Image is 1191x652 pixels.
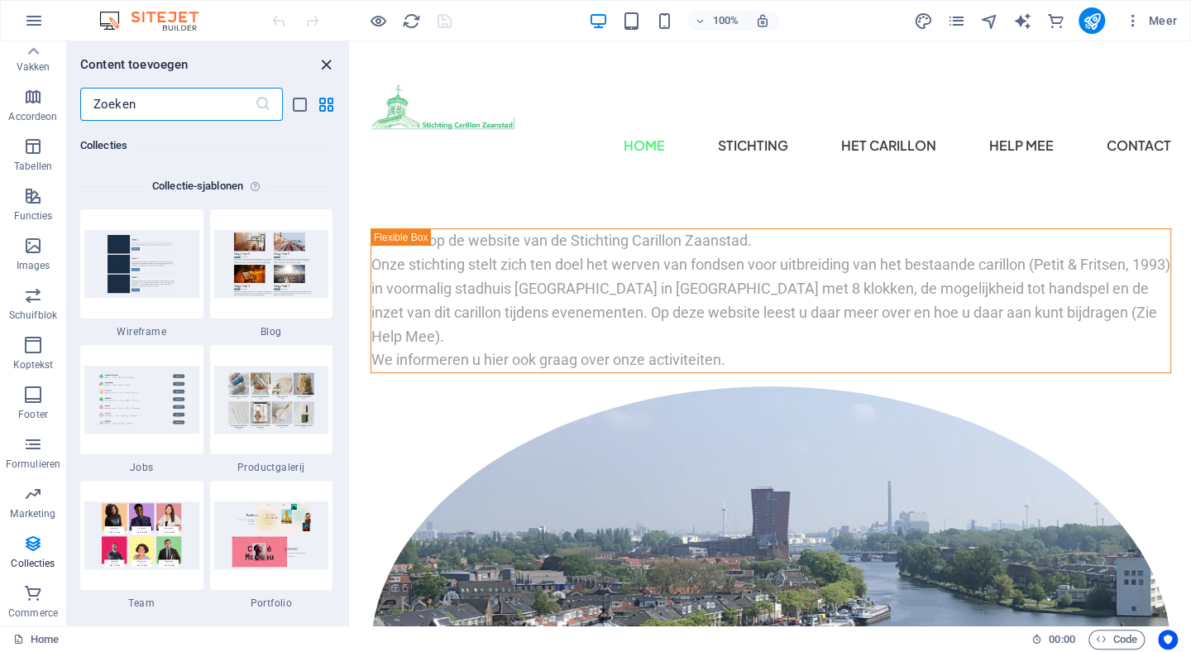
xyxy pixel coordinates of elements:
p: Footer [18,408,48,421]
p: Functies [14,209,53,223]
a: Klik om selectie op te heffen, dubbelklik om Pagina's te open [13,630,59,650]
span: Portfolio [210,597,333,610]
img: blog_extension.jpg [214,230,329,297]
button: list-view [289,94,309,114]
button: text_generator [1012,11,1032,31]
input: Zoeken [80,88,255,121]
i: Publiceren [1082,12,1101,31]
span: Meer [1125,12,1177,29]
span: : [1060,633,1063,645]
h6: Collecties [80,136,332,156]
button: commerce [1045,11,1065,31]
button: pages [946,11,966,31]
div: Team [80,481,203,610]
h6: Sessietijd [1031,630,1075,650]
img: wireframe_extension.jpg [84,230,199,297]
span: 00 00 [1049,630,1074,650]
p: Formulieren [6,458,60,471]
span: Team [80,597,203,610]
button: Klik hier om de voorbeeldmodus te verlaten en verder te gaan met bewerken [368,11,388,31]
span: Blog [210,325,333,338]
p: Collecties [11,557,55,570]
img: Editor Logo [95,11,219,31]
img: jobs_extension.jpg [84,366,199,433]
i: Stel bij het wijzigen van de grootte van de weergegeven website automatisch het juist zoomniveau ... [755,13,770,28]
div: Wireframe [80,209,203,338]
i: Navigator [979,12,998,31]
span: Code [1096,630,1137,650]
p: Images [17,259,50,272]
div: Jobs [80,345,203,474]
i: AI Writer [1012,12,1031,31]
div: Portfolio [210,481,333,610]
h6: Collectie-sjablonen [146,176,250,196]
p: Accordeon [8,110,57,123]
i: Commerce [1045,12,1064,31]
p: Commerce [8,606,58,620]
button: design [913,11,933,31]
img: team_extension.jpg [84,501,199,568]
button: 100% [687,11,746,31]
i: Pagina opnieuw laden [402,12,421,31]
img: product_gallery_extension.jpg [214,366,329,433]
button: close panel [316,55,336,74]
button: reload [401,11,421,31]
span: Jobs [80,461,203,474]
button: Code [1088,630,1145,650]
p: Tabellen [14,160,52,173]
button: navigator [979,11,999,31]
div: Productgalerij [210,345,333,474]
img: portfolio_extension.jpg [214,501,329,568]
i: Elke sjabloon - behalve de Collectielijst - wordt geleverd met een vooraf geconfigureerd ontwerp ... [250,176,267,196]
button: grid-view [316,94,336,114]
span: Productgalerij [210,461,333,474]
i: Pagina's (Ctrl+Alt+S) [946,12,965,31]
p: Vakken [17,60,50,74]
i: Design (Ctrl+Alt+Y) [913,12,932,31]
h6: Content toevoegen [80,55,188,74]
p: Koptekst [13,358,54,372]
div: Blog [210,209,333,338]
button: Usercentrics [1158,630,1178,650]
button: Meer [1118,7,1184,34]
span: Wireframe [80,325,203,338]
p: Schuifblok [9,309,57,322]
p: Marketing [10,507,55,520]
h6: 100% [712,11,739,31]
button: publish [1079,7,1105,34]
